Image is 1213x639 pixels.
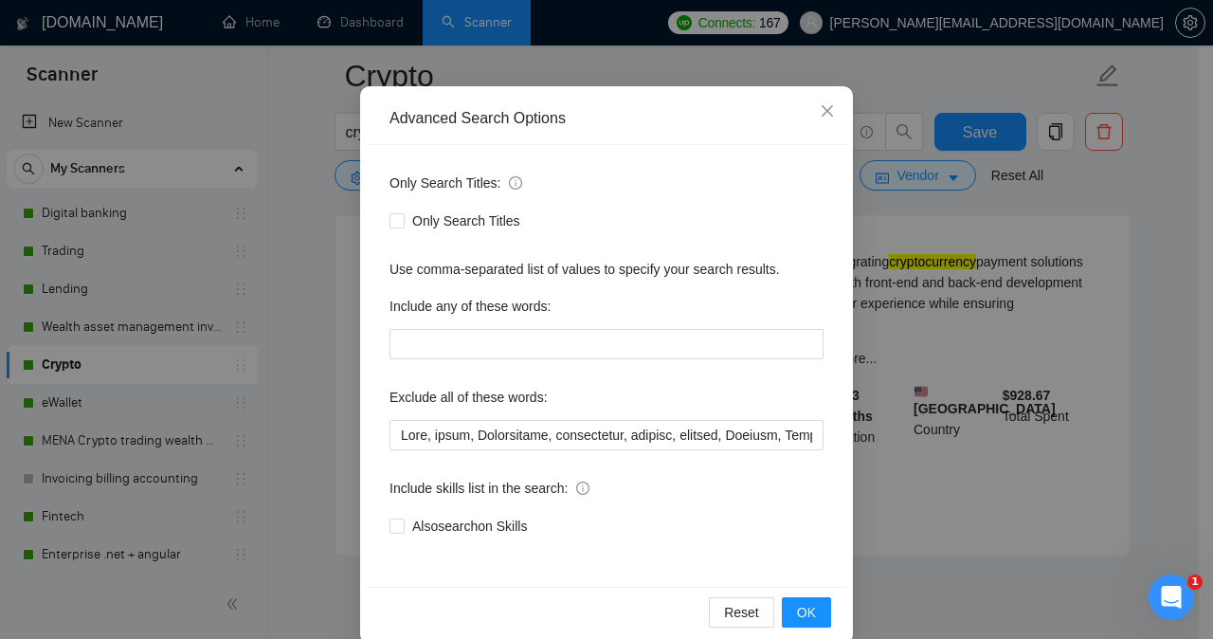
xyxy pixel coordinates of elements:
label: Include any of these words: [389,291,551,321]
div: Advanced Search Options [389,108,824,129]
span: OK [797,602,816,623]
span: 1 [1187,575,1203,590]
span: close [820,103,835,119]
span: Only Search Titles: [389,173,522,193]
span: info-circle [509,176,522,190]
div: Use comma-separated list of values to specify your search results. [389,259,824,280]
span: Include skills list in the search: [389,478,589,499]
span: Reset [724,602,759,623]
iframe: Intercom live chat [1149,575,1194,620]
button: Reset [709,597,774,628]
button: Close [802,86,853,137]
span: Also search on Skills [405,516,534,537]
label: Exclude all of these words: [389,382,548,412]
span: Only Search Titles [405,210,528,231]
span: info-circle [576,482,589,495]
button: OK [782,597,831,628]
